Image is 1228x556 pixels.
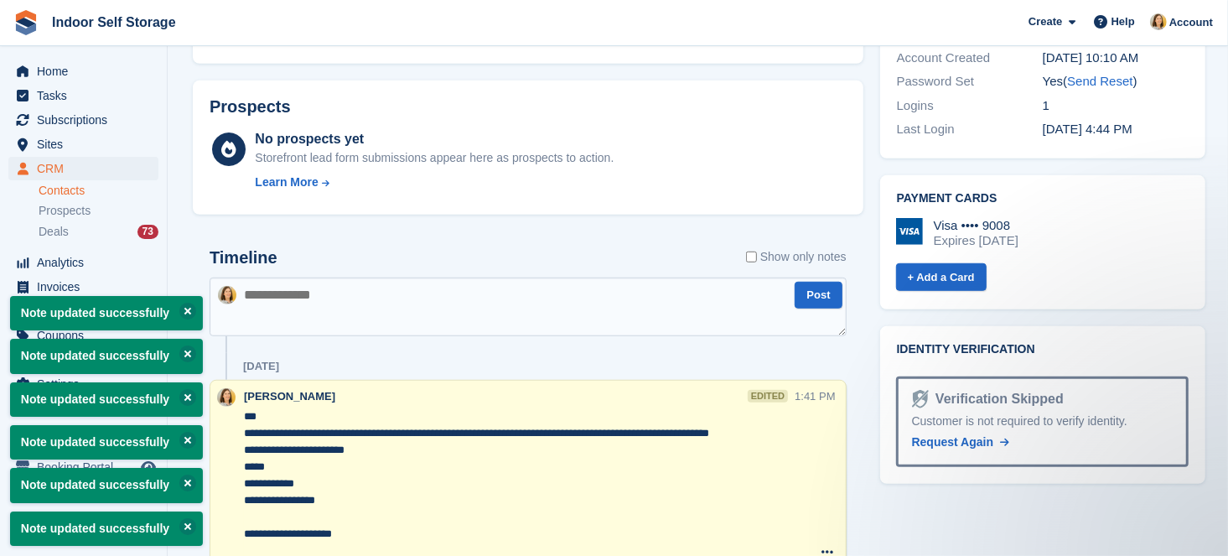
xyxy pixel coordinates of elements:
[37,84,137,107] span: Tasks
[897,96,1043,116] div: Logins
[8,455,158,479] a: menu
[39,203,91,219] span: Prospects
[13,10,39,35] img: stora-icon-8386f47178a22dfd0bd8f6a31ec36ba5ce8667c1dd55bd0f319d3a0aa187defe.svg
[1150,13,1167,30] img: Emma Higgins
[912,434,1009,451] a: Request Again
[934,218,1018,233] div: Visa •••• 9008
[1029,13,1062,30] span: Create
[912,390,929,408] img: Identity Verification Ready
[39,183,158,199] a: Contacts
[1063,74,1137,88] span: ( )
[45,8,183,36] a: Indoor Self Storage
[912,435,994,449] span: Request Again
[8,133,158,156] a: menu
[897,120,1043,139] div: Last Login
[934,233,1018,248] div: Expires [DATE]
[10,339,203,373] p: Note updated successfully
[243,360,279,373] div: [DATE]
[10,425,203,460] p: Note updated successfully
[255,129,614,149] div: No prospects yet
[897,72,1043,91] div: Password Set
[912,413,1173,430] div: Customer is not required to verify identity.
[8,299,158,323] a: menu
[746,248,847,266] label: Show only notes
[244,390,335,403] span: [PERSON_NAME]
[39,224,69,240] span: Deals
[10,468,203,502] p: Note updated successfully
[1043,122,1132,136] time: 2025-02-20 16:44:18 UTC
[10,382,203,417] p: Note updated successfully
[896,218,923,245] img: Visa Logo
[37,60,137,83] span: Home
[1169,14,1213,31] span: Account
[39,202,158,220] a: Prospects
[210,97,291,117] h2: Prospects
[217,388,236,407] img: Emma Higgins
[1043,49,1189,68] div: [DATE] 10:10 AM
[795,388,835,404] div: 1:41 PM
[8,84,158,107] a: menu
[897,343,1189,356] h2: Identity verification
[8,348,158,372] a: menu
[1043,96,1189,116] div: 1
[1043,72,1189,91] div: Yes
[8,372,158,396] a: menu
[8,324,158,347] a: menu
[8,251,158,274] a: menu
[929,389,1064,409] div: Verification Skipped
[37,157,137,180] span: CRM
[255,174,318,191] div: Learn More
[37,108,137,132] span: Subscriptions
[10,296,203,330] p: Note updated successfully
[8,60,158,83] a: menu
[8,108,158,132] a: menu
[210,248,277,268] h2: Timeline
[8,397,158,420] a: menu
[255,174,614,191] a: Learn More
[39,223,158,241] a: Deals 73
[37,133,137,156] span: Sites
[37,251,137,274] span: Analytics
[8,275,158,299] a: menu
[10,512,203,546] p: Note updated successfully
[1111,13,1135,30] span: Help
[746,248,757,266] input: Show only notes
[795,282,842,309] button: Post
[1067,74,1132,88] a: Send Reset
[748,390,788,403] div: edited
[255,149,614,167] div: Storefront lead form submissions appear here as prospects to action.
[896,263,987,291] a: + Add a Card
[897,49,1043,68] div: Account Created
[8,157,158,180] a: menu
[218,286,236,304] img: Emma Higgins
[37,275,137,299] span: Invoices
[137,225,158,239] div: 73
[897,192,1189,205] h2: Payment cards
